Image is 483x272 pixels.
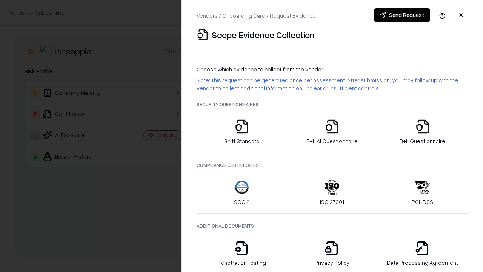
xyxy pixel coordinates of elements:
p: Security Questionnaires [197,101,468,108]
p: Vendors / Onboarding Card / Request Evidence [197,12,316,20]
button: SOC 2 [197,172,287,214]
p: Scope Evidence Collection [212,29,315,41]
p: Shift Standard [224,137,260,145]
p: Penetration Testing [217,259,266,267]
p: B+L Questionnaire [400,137,445,145]
p: Data Processing Agreement [387,259,458,267]
button: B+L Questionnaire [377,111,468,153]
button: ISO 27001 [287,172,378,214]
p: Privacy Policy [315,259,349,267]
p: PCI-DSS [412,198,433,206]
p: ISO 27001 [320,198,344,206]
button: Send Request [374,8,430,22]
p: Note: This request can be generated once per assessment. After submission, you may follow up with... [197,76,468,92]
p: Additional Documents [197,223,468,229]
button: PCI-DSS [377,172,468,214]
p: B+L AI Questionnaire [306,137,358,145]
button: B+L AI Questionnaire [287,111,378,153]
button: Shift Standard [197,111,287,153]
p: SOC 2 [234,198,249,206]
p: Choose which evidence to collect from the vendor: [197,65,468,73]
p: Compliance Certificates [197,162,468,168]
